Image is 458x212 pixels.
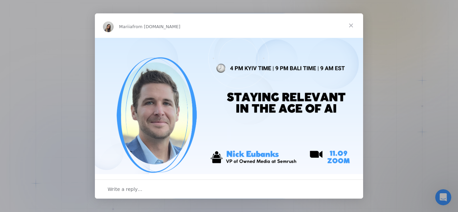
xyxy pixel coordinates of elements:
[339,13,363,38] span: Close
[103,21,114,32] img: Profile image for Mariia
[108,185,142,194] span: Write a reply…
[119,24,132,29] span: Mariia
[132,24,180,29] span: from [DOMAIN_NAME]
[95,180,363,199] div: Open conversation and reply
